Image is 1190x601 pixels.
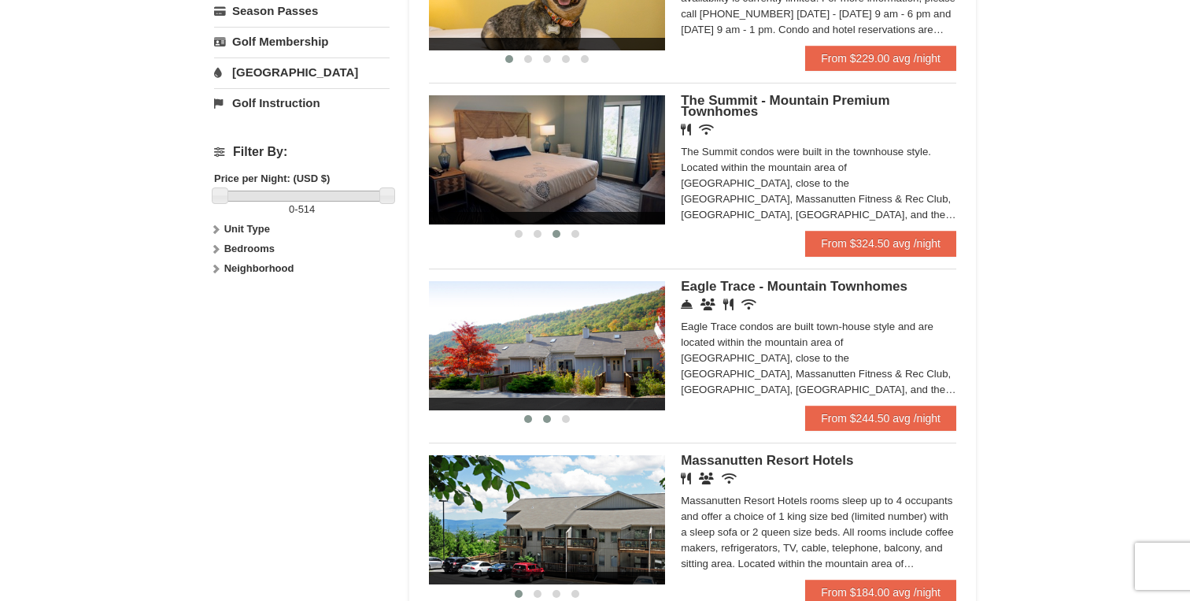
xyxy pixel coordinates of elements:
span: Massanutten Resort Hotels [681,453,853,468]
a: From $244.50 avg /night [805,406,956,431]
strong: Bedrooms [224,243,275,254]
a: Golf Membership [214,27,390,56]
i: Wireless Internet (free) [741,299,756,310]
span: The Summit - Mountain Premium Townhomes [681,93,889,119]
div: Massanutten Resort Hotels rooms sleep up to 4 occupants and offer a choice of 1 king size bed (li... [681,493,956,572]
a: From $229.00 avg /night [805,46,956,71]
strong: Unit Type [224,223,270,235]
i: Conference Facilities [700,299,715,310]
a: [GEOGRAPHIC_DATA] [214,58,390,87]
i: Wireless Internet (free) [722,473,737,484]
i: Restaurant [681,124,691,135]
div: Eagle Trace condos are built town-house style and are located within the mountain area of [GEOGRA... [681,319,956,398]
span: 0 [289,203,294,215]
i: Restaurant [723,299,734,310]
strong: Neighborhood [224,262,294,274]
span: 514 [298,203,316,215]
i: Restaurant [681,473,691,484]
div: The Summit condos were built in the townhouse style. Located within the mountain area of [GEOGRAP... [681,144,956,223]
label: - [214,202,390,217]
strong: Price per Night: (USD $) [214,173,330,184]
i: Banquet Facilities [699,473,714,484]
i: Concierge Desk [681,299,693,310]
a: Golf Instruction [214,88,390,117]
a: From $324.50 avg /night [805,231,956,256]
h4: Filter By: [214,145,390,159]
i: Wireless Internet (free) [699,124,714,135]
span: Eagle Trace - Mountain Townhomes [681,279,907,294]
